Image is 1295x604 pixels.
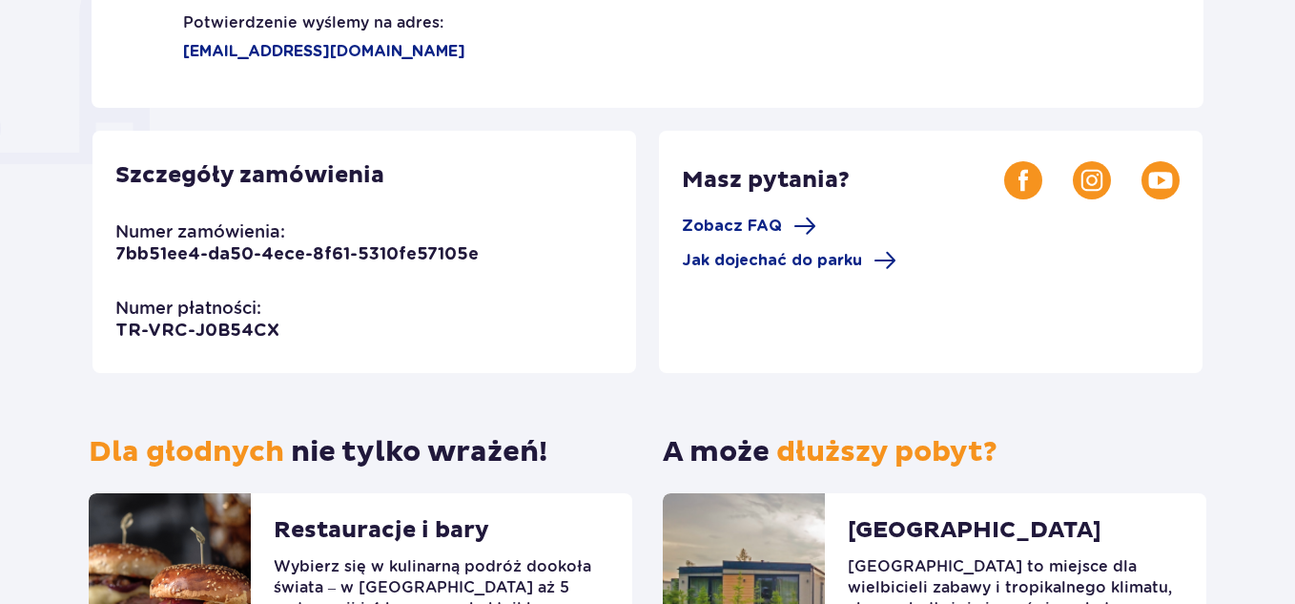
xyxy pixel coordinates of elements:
[776,434,997,469] span: dłuższy pobyt?
[89,434,284,469] span: Dla głodnych
[115,320,279,343] p: TR-VRC-J0B54CX
[115,243,479,266] p: 7bb51ee4-da50-4ece-8f61-5310fe57105e
[682,250,862,271] span: Jak dojechać do parku
[130,41,465,62] p: [EMAIL_ADDRESS][DOMAIN_NAME]
[115,161,384,190] p: Szczegóły zamówienia
[274,516,489,556] p: Restauracje i bary
[1004,161,1042,199] img: Facebook
[682,249,896,272] a: Jak dojechać do parku
[848,516,1101,556] p: [GEOGRAPHIC_DATA]
[115,297,261,320] p: Numer płatności:
[1073,161,1111,199] img: Instagram
[115,220,285,243] p: Numer zamówienia:
[89,434,547,470] p: nie tylko wrażeń!
[663,434,997,470] p: A może
[682,216,782,237] span: Zobacz FAQ
[1141,161,1180,199] img: Youtube
[682,166,1004,195] p: Masz pytania?
[682,215,816,238] a: Zobacz FAQ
